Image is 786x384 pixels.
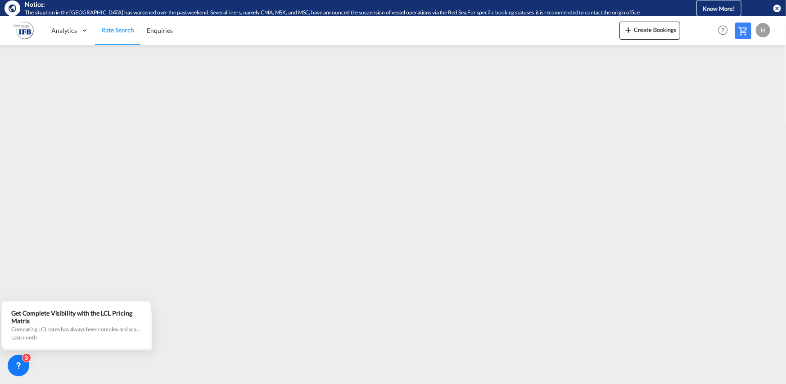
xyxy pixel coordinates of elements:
a: Rate Search [95,16,140,45]
span: Help [715,23,731,38]
div: H [756,23,770,37]
img: b628ab10256c11eeb52753acbc15d091.png [14,20,34,41]
span: Analytics [51,26,77,35]
md-icon: icon-plus 400-fg [623,24,634,35]
md-icon: icon-earth [8,4,17,13]
button: icon-close-circle [772,4,781,13]
a: Enquiries [140,16,179,45]
div: Help [715,23,735,39]
span: Enquiries [147,27,173,34]
button: icon-plus 400-fgCreate Bookings [619,22,680,40]
div: The situation in the Red Sea has worsened over the past weekend. Several liners, namely CMA, MSK,... [25,9,665,17]
span: Know More! [703,5,735,12]
span: Rate Search [101,26,134,34]
div: Analytics [45,16,95,45]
